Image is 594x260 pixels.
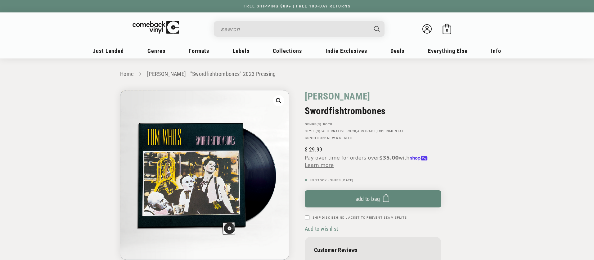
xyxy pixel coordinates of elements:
[305,190,441,207] button: Add to bag
[305,225,338,232] span: Add to wishlist
[189,48,209,54] span: Formats
[314,247,432,253] p: Customer Reviews
[491,48,501,54] span: Info
[93,48,124,54] span: Just Landed
[428,48,468,54] span: Everything Else
[446,28,448,33] span: 0
[214,21,385,37] div: Search
[120,70,474,79] nav: breadcrumbs
[369,21,385,37] button: Search
[390,48,404,54] span: Deals
[326,48,367,54] span: Indie Exclusives
[273,48,302,54] span: Collections
[305,123,441,126] p: GENRE(S):
[305,136,441,140] p: Condition: New & Sealed
[357,129,376,133] a: Abstract
[237,4,357,8] a: FREE SHIPPING $89+ | FREE 100-DAY RETURNS
[305,90,370,102] a: [PERSON_NAME]
[323,123,333,126] a: Rock
[305,146,322,153] span: 29.99
[313,215,407,220] label: Ship Disc Behind Jacket To Prevent Seam Splits
[377,129,404,133] a: Experimental
[305,129,441,133] p: STYLE(S): , ,
[147,48,165,54] span: Genres
[305,105,441,116] h2: Swordfishtrombones
[233,48,250,54] span: Labels
[221,23,368,35] input: search
[322,129,356,133] a: Alternative Rock
[147,71,276,77] a: [PERSON_NAME] - "Swordfishtrombones" 2023 Pressing
[355,196,380,202] span: Add to bag
[120,71,133,77] a: Home
[305,146,308,153] span: $
[305,225,340,232] button: Add to wishlist
[305,179,441,182] p: In Stock - Ships [DATE]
